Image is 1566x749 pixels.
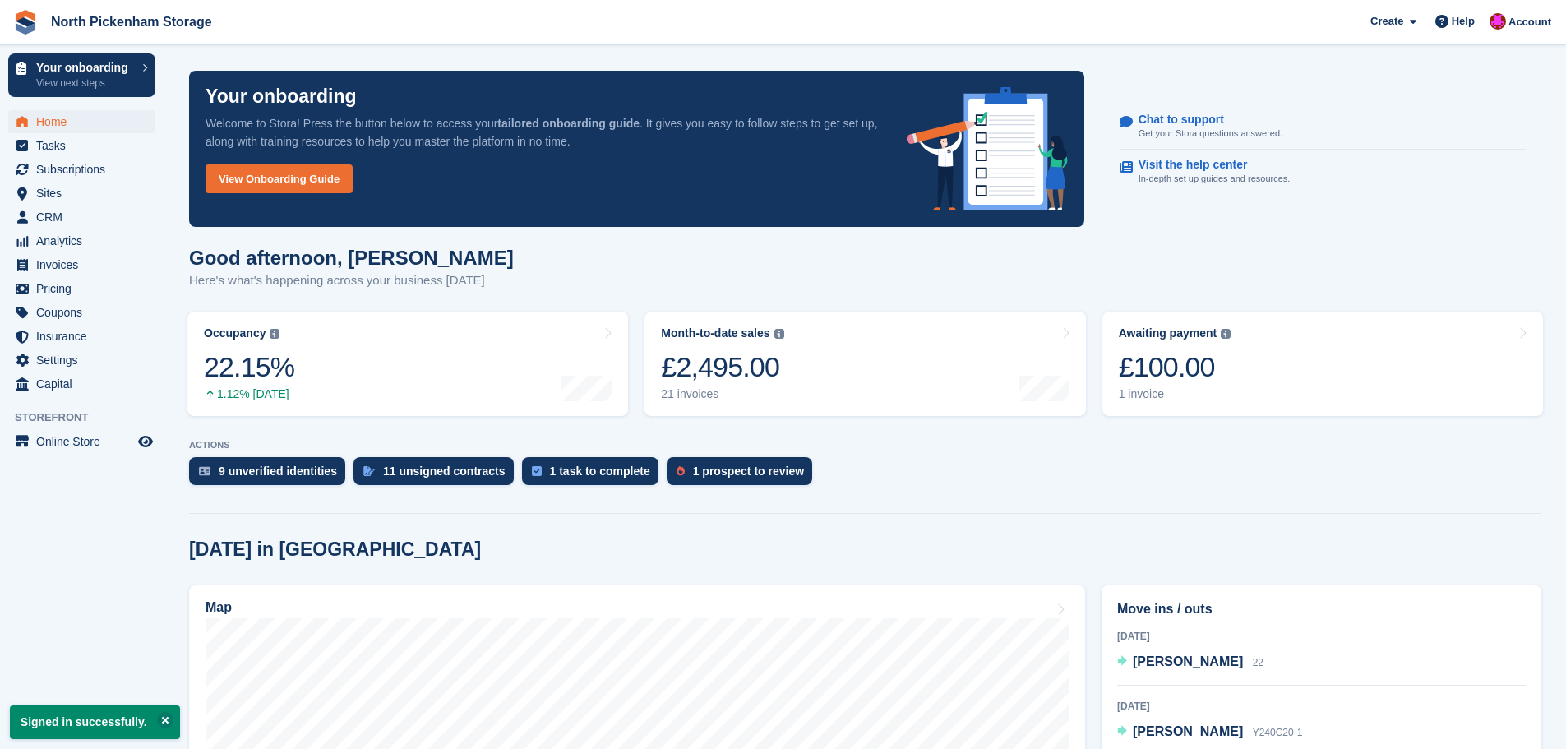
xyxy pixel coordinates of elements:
p: View next steps [36,76,134,90]
span: Sites [36,182,135,205]
div: 22.15% [204,350,294,384]
p: Chat to support [1139,113,1269,127]
h2: Map [206,600,232,615]
a: Preview store [136,432,155,451]
a: menu [8,253,155,276]
h2: Move ins / outs [1117,599,1526,619]
img: task-75834270c22a3079a89374b754ae025e5fb1db73e45f91037f5363f120a921f8.svg [532,466,542,476]
img: icon-info-grey-7440780725fd019a000dd9b08b2336e03edf1995a4989e88bcd33f0948082b44.svg [270,329,279,339]
p: Visit the help center [1139,158,1277,172]
span: Account [1508,14,1551,30]
div: Occupancy [204,326,266,340]
a: View Onboarding Guide [206,164,353,193]
a: Awaiting payment £100.00 1 invoice [1102,312,1543,416]
p: ACTIONS [189,440,1541,451]
a: 11 unsigned contracts [353,457,522,493]
div: 21 invoices [661,387,783,401]
p: Signed in successfully. [10,705,180,739]
span: Home [36,110,135,133]
strong: tailored onboarding guide [497,117,640,130]
a: Visit the help center In-depth set up guides and resources. [1120,150,1526,194]
span: Storefront [15,409,164,426]
img: icon-info-grey-7440780725fd019a000dd9b08b2336e03edf1995a4989e88bcd33f0948082b44.svg [1221,329,1231,339]
img: onboarding-info-6c161a55d2c0e0a8cae90662b2fe09162a5109e8cc188191df67fb4f79e88e88.svg [907,87,1068,210]
p: Your onboarding [36,62,134,73]
div: 1 invoice [1119,387,1231,401]
p: Welcome to Stora! Press the button below to access your . It gives you easy to follow steps to ge... [206,114,880,150]
div: 1 prospect to review [693,465,804,478]
a: menu [8,134,155,157]
img: icon-info-grey-7440780725fd019a000dd9b08b2336e03edf1995a4989e88bcd33f0948082b44.svg [774,329,784,339]
a: menu [8,110,155,133]
span: Subscriptions [36,158,135,181]
a: Your onboarding View next steps [8,53,155,97]
a: 9 unverified identities [189,457,353,493]
a: Month-to-date sales £2,495.00 21 invoices [644,312,1085,416]
img: Dylan Taylor [1490,13,1506,30]
h2: [DATE] in [GEOGRAPHIC_DATA] [189,539,481,561]
a: menu [8,182,155,205]
div: £100.00 [1119,350,1231,384]
img: verify_identity-adf6edd0f0f0b5bbfe63781bf79b02c33cf7c696d77639b501bdc392416b5a36.svg [199,466,210,476]
div: 11 unsigned contracts [383,465,506,478]
a: menu [8,277,155,300]
p: Get your Stora questions answered. [1139,127,1282,141]
span: Pricing [36,277,135,300]
div: £2,495.00 [661,350,783,384]
a: menu [8,229,155,252]
span: 22 [1253,657,1263,668]
a: [PERSON_NAME] 22 [1117,652,1263,673]
span: Insurance [36,325,135,348]
p: In-depth set up guides and resources. [1139,172,1291,186]
a: menu [8,372,155,395]
span: Analytics [36,229,135,252]
a: menu [8,349,155,372]
div: Awaiting payment [1119,326,1217,340]
span: [PERSON_NAME] [1133,724,1243,738]
div: Month-to-date sales [661,326,769,340]
div: 1 task to complete [550,465,650,478]
p: Your onboarding [206,87,357,106]
span: Y240C20-1 [1253,727,1303,738]
a: menu [8,430,155,453]
img: prospect-51fa495bee0391a8d652442698ab0144808aea92771e9ea1ae160a38d050c398.svg [677,466,685,476]
div: 9 unverified identities [219,465,337,478]
h1: Good afternoon, [PERSON_NAME] [189,247,514,269]
a: menu [8,301,155,324]
a: Occupancy 22.15% 1.12% [DATE] [187,312,628,416]
span: Settings [36,349,135,372]
span: Create [1370,13,1403,30]
span: [PERSON_NAME] [1133,654,1243,668]
a: 1 task to complete [522,457,667,493]
span: Capital [36,372,135,395]
div: [DATE] [1117,629,1526,644]
img: stora-icon-8386f47178a22dfd0bd8f6a31ec36ba5ce8667c1dd55bd0f319d3a0aa187defe.svg [13,10,38,35]
span: Coupons [36,301,135,324]
a: North Pickenham Storage [44,8,219,35]
a: Chat to support Get your Stora questions answered. [1120,104,1526,150]
span: CRM [36,206,135,229]
a: menu [8,325,155,348]
img: contract_signature_icon-13c848040528278c33f63329250d36e43548de30e8caae1d1a13099fd9432cc5.svg [363,466,375,476]
div: [DATE] [1117,699,1526,714]
span: Help [1452,13,1475,30]
span: Online Store [36,430,135,453]
a: menu [8,158,155,181]
span: Tasks [36,134,135,157]
a: menu [8,206,155,229]
div: 1.12% [DATE] [204,387,294,401]
p: Here's what's happening across your business [DATE] [189,271,514,290]
a: 1 prospect to review [667,457,820,493]
span: Invoices [36,253,135,276]
a: [PERSON_NAME] Y240C20-1 [1117,722,1302,743]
